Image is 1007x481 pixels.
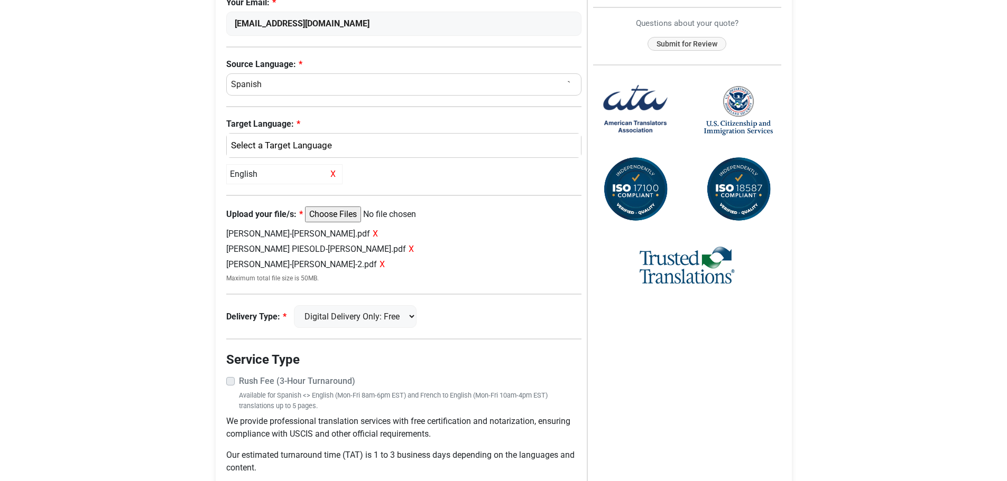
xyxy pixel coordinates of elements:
legend: Service Type [226,350,582,369]
button: Submit for Review [648,37,726,51]
span: X [409,244,414,254]
img: Trusted Translations Logo [640,245,735,287]
img: ISO 17100 Compliant Certification [601,155,670,224]
div: English [232,139,571,153]
p: Our estimated turnaround time (TAT) is 1 to 3 business days depending on the languages and content. [226,449,582,474]
label: Upload your file/s: [226,208,303,221]
span: X [328,168,339,181]
img: United States Citizenship and Immigration Services Logo [704,85,773,136]
div: English [226,164,343,184]
small: Maximum total file size is 50MB. [226,273,582,283]
label: Target Language: [226,118,582,130]
div: [PERSON_NAME]-[PERSON_NAME].pdf [226,228,582,240]
img: American Translators Association Logo [601,76,670,145]
strong: Rush Fee (3-Hour Turnaround) [239,376,355,386]
div: [PERSON_NAME]-[PERSON_NAME]-2.pdf [226,258,582,271]
div: [PERSON_NAME] PIESOLD-[PERSON_NAME].pdf [226,243,582,256]
h6: Questions about your quote? [593,18,781,28]
label: Delivery Type: [226,310,287,323]
button: English [226,133,582,158]
label: Source Language: [226,58,582,71]
p: We provide professional translation services with free certification and notarization, ensuring c... [226,415,582,440]
small: Available for Spanish <> English (Mon-Fri 8am-6pm EST) and French to English (Mon-Fri 10am-4pm ES... [239,390,582,410]
span: X [380,259,385,269]
span: X [373,229,378,239]
input: Enter Your Email [226,12,582,36]
img: ISO 18587 Compliant Certification [704,155,773,224]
